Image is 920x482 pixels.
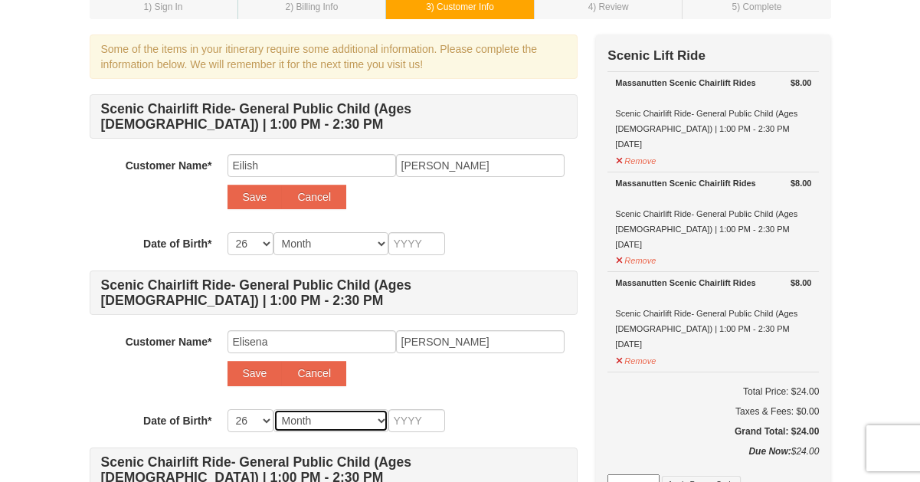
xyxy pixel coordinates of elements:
[615,249,656,268] button: Remove
[228,185,283,209] button: Save
[126,336,212,348] strong: Customer Name*
[615,175,811,191] div: Massanutten Scenic Chairlift Rides
[388,232,445,255] input: YYYY
[791,275,812,290] strong: $8.00
[282,185,346,209] button: Cancel
[396,154,565,177] input: Last Name
[90,271,578,315] h4: Scenic Chairlift Ride- General Public Child (Ages [DEMOGRAPHIC_DATA]) | 1:00 PM - 2:30 PM
[143,415,211,427] strong: Date of Birth*
[607,404,819,419] div: Taxes & Fees: $0.00
[607,48,706,63] strong: Scenic Lift Ride
[791,175,812,191] strong: $8.00
[228,330,396,353] input: First Name
[228,154,396,177] input: First Name
[607,384,819,399] h6: Total Price: $24.00
[431,2,494,12] span: ) Customer Info
[90,34,578,79] div: Some of the items in your itinerary require some additional information. Please complete the info...
[615,149,656,169] button: Remove
[426,2,494,12] small: 3
[126,159,212,172] strong: Customer Name*
[396,330,565,353] input: Last Name
[593,2,628,12] span: ) Review
[290,2,338,12] span: ) Billing Info
[615,75,811,90] div: Massanutten Scenic Chairlift Rides
[282,361,346,385] button: Cancel
[607,444,819,474] div: $24.00
[748,446,791,457] strong: Due Now:
[228,361,283,385] button: Save
[149,2,182,12] span: ) Sign In
[615,175,811,252] div: Scenic Chairlift Ride- General Public Child (Ages [DEMOGRAPHIC_DATA]) | 1:00 PM - 2:30 PM [DATE]
[90,94,578,139] h4: Scenic Chairlift Ride- General Public Child (Ages [DEMOGRAPHIC_DATA]) | 1:00 PM - 2:30 PM
[144,2,183,12] small: 1
[615,275,811,290] div: Massanutten Scenic Chairlift Rides
[615,75,811,152] div: Scenic Chairlift Ride- General Public Child (Ages [DEMOGRAPHIC_DATA]) | 1:00 PM - 2:30 PM [DATE]
[607,424,819,439] h5: Grand Total: $24.00
[388,409,445,432] input: YYYY
[588,2,629,12] small: 4
[615,275,811,352] div: Scenic Chairlift Ride- General Public Child (Ages [DEMOGRAPHIC_DATA]) | 1:00 PM - 2:30 PM [DATE]
[791,75,812,90] strong: $8.00
[737,2,781,12] span: ) Complete
[732,2,782,12] small: 5
[143,238,211,250] strong: Date of Birth*
[286,2,339,12] small: 2
[615,349,656,369] button: Remove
